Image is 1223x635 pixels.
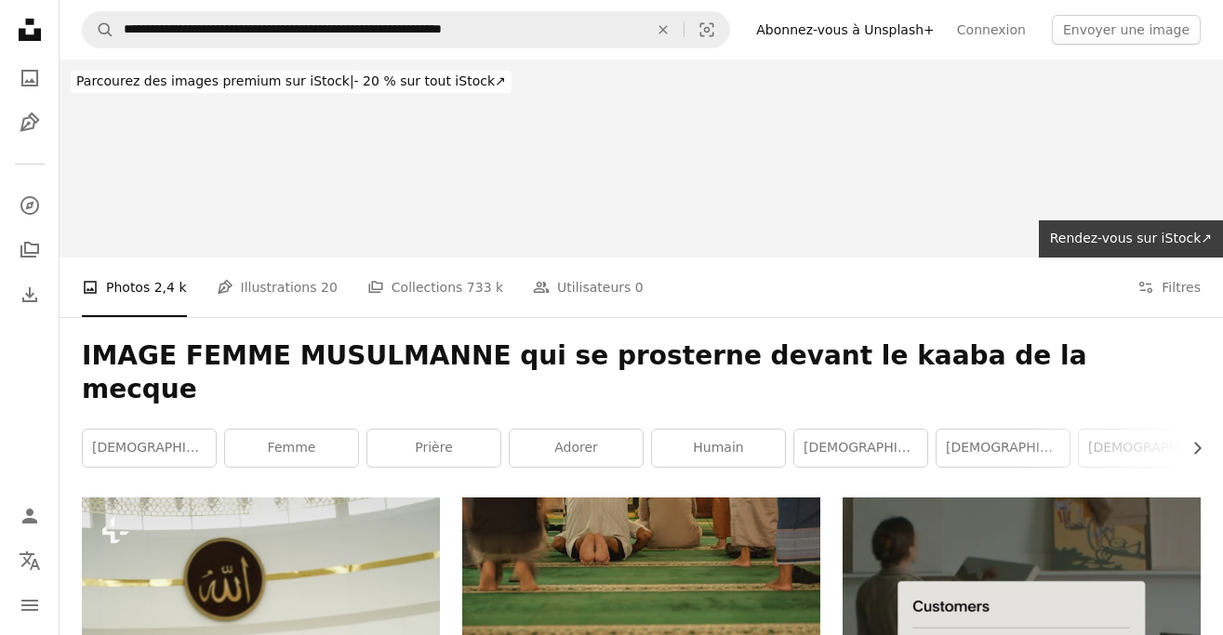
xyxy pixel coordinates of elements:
[685,12,729,47] button: Recherche de visuels
[11,276,48,313] a: Historique de téléchargement
[510,430,643,467] a: adorer
[462,608,820,625] a: Un groupe de personnes debout autour d’un homme allongé sur le sol
[533,258,644,317] a: Utilisateurs 0
[937,430,1070,467] a: [DEMOGRAPHIC_DATA]
[83,12,114,47] button: Rechercher sur Unsplash
[1052,15,1201,45] button: Envoyer une image
[82,339,1201,406] h1: IMAGE FEMME MUSULMANNE qui se prosterne devant le kaaba de la mecque
[321,277,338,298] span: 20
[11,497,48,535] a: Connexion / S’inscrire
[11,587,48,624] button: Menu
[225,430,358,467] a: femme
[635,277,644,298] span: 0
[76,73,354,88] span: Parcourez des images premium sur iStock |
[60,60,523,104] a: Parcourez des images premium sur iStock|- 20 % sur tout iStock↗
[643,12,684,47] button: Effacer
[1180,430,1201,467] button: faire défiler la liste vers la droite
[83,430,216,467] a: [DEMOGRAPHIC_DATA]
[367,258,503,317] a: Collections 733 k
[11,104,48,141] a: Illustrations
[11,60,48,97] a: Photos
[946,15,1037,45] a: Connexion
[367,430,500,467] a: prière
[1039,220,1223,258] a: Rendez-vous sur iStock↗
[467,277,503,298] span: 733 k
[652,430,785,467] a: humain
[11,187,48,224] a: Explorer
[1137,258,1201,317] button: Filtres
[1050,231,1212,245] span: Rendez-vous sur iStock ↗
[82,11,730,48] form: Rechercher des visuels sur tout le site
[76,73,506,88] span: - 20 % sur tout iStock ↗
[11,542,48,579] button: Langue
[745,15,946,45] a: Abonnez-vous à Unsplash+
[1079,430,1212,467] a: [DEMOGRAPHIC_DATA]
[60,60,1223,258] div: Blocked (specific): div[data-ad="true"]
[217,258,338,317] a: Illustrations 20
[794,430,927,467] a: [DEMOGRAPHIC_DATA]
[11,232,48,269] a: Collections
